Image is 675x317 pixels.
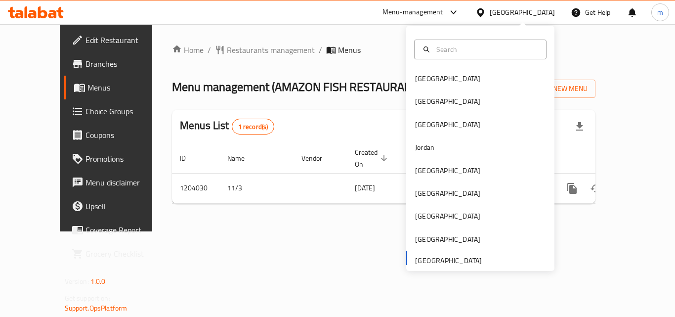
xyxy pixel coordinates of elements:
[432,44,540,55] input: Search
[227,44,315,56] span: Restaurants management
[180,118,274,135] h2: Menus List
[64,242,172,266] a: Grocery Checklist
[584,177,608,200] button: Change Status
[560,177,584,200] button: more
[172,173,219,203] td: 1204030
[85,129,165,141] span: Coupons
[338,44,361,56] span: Menus
[64,147,172,171] a: Promotions
[415,73,480,84] div: [GEOGRAPHIC_DATA]
[65,275,89,288] span: Version:
[85,224,165,236] span: Coverage Report
[85,153,165,165] span: Promotions
[85,105,165,117] span: Choice Groups
[382,6,443,18] div: Menu-management
[85,58,165,70] span: Branches
[180,152,199,164] span: ID
[232,119,275,135] div: Total records count
[208,44,211,56] li: /
[415,142,434,153] div: Jordan
[90,275,106,288] span: 1.0.0
[87,82,165,93] span: Menus
[415,188,480,199] div: [GEOGRAPHIC_DATA]
[415,119,480,130] div: [GEOGRAPHIC_DATA]
[319,44,322,56] li: /
[415,165,480,176] div: [GEOGRAPHIC_DATA]
[657,7,663,18] span: m
[64,28,172,52] a: Edit Restaurant
[64,76,172,99] a: Menus
[227,152,257,164] span: Name
[527,83,588,95] span: Add New Menu
[415,211,480,222] div: [GEOGRAPHIC_DATA]
[65,292,110,305] span: Get support on:
[64,52,172,76] a: Branches
[301,152,335,164] span: Vendor
[415,96,480,107] div: [GEOGRAPHIC_DATA]
[219,173,294,203] td: 11/3
[519,80,595,98] button: Add New Menu
[64,171,172,194] a: Menu disclaimer
[232,122,274,132] span: 1 record(s)
[490,7,555,18] div: [GEOGRAPHIC_DATA]
[215,44,315,56] a: Restaurants management
[355,181,375,194] span: [DATE]
[172,76,422,98] span: Menu management ( AMAZON FISH RESTAURANT )
[568,115,591,138] div: Export file
[64,123,172,147] a: Coupons
[415,234,480,245] div: [GEOGRAPHIC_DATA]
[85,200,165,212] span: Upsell
[355,146,390,170] span: Created On
[65,302,127,315] a: Support.OpsPlatform
[172,44,204,56] a: Home
[85,177,165,188] span: Menu disclaimer
[172,44,595,56] nav: breadcrumb
[64,99,172,123] a: Choice Groups
[85,248,165,260] span: Grocery Checklist
[64,194,172,218] a: Upsell
[64,218,172,242] a: Coverage Report
[85,34,165,46] span: Edit Restaurant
